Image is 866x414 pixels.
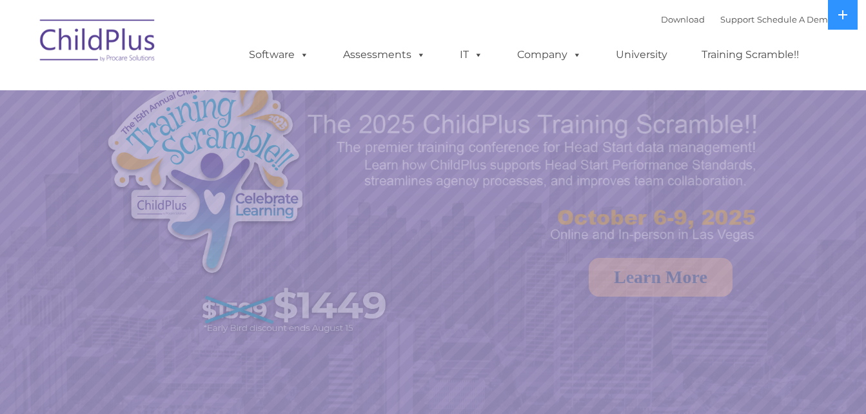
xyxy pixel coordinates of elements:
a: Learn More [589,258,733,297]
a: Training Scramble!! [689,42,812,68]
img: ChildPlus by Procare Solutions [34,10,162,75]
a: IT [447,42,496,68]
a: Software [236,42,322,68]
a: Download [661,14,705,25]
a: Support [720,14,754,25]
a: Schedule A Demo [757,14,833,25]
a: Assessments [330,42,438,68]
a: Company [504,42,595,68]
font: | [661,14,833,25]
a: University [603,42,680,68]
